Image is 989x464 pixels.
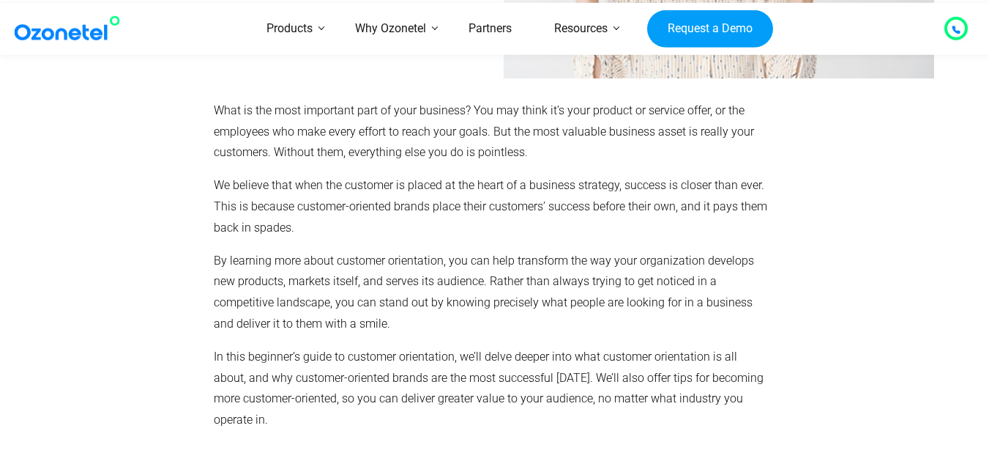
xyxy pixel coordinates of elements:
[533,3,629,55] a: Resources
[214,251,769,335] p: By learning more about customer orientation, you can help transform the way your organization dev...
[334,3,447,55] a: Why Ozonetel
[214,175,769,238] p: We believe that when the customer is placed at the heart of a business strategy, success is close...
[214,347,769,431] p: In this beginner’s guide to customer orientation, we’ll delve deeper into what customer orientati...
[447,3,533,55] a: Partners
[214,100,769,163] p: What is the most important part of your business? You may think it’s your product or service offe...
[245,3,334,55] a: Products
[647,10,772,48] a: Request a Demo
